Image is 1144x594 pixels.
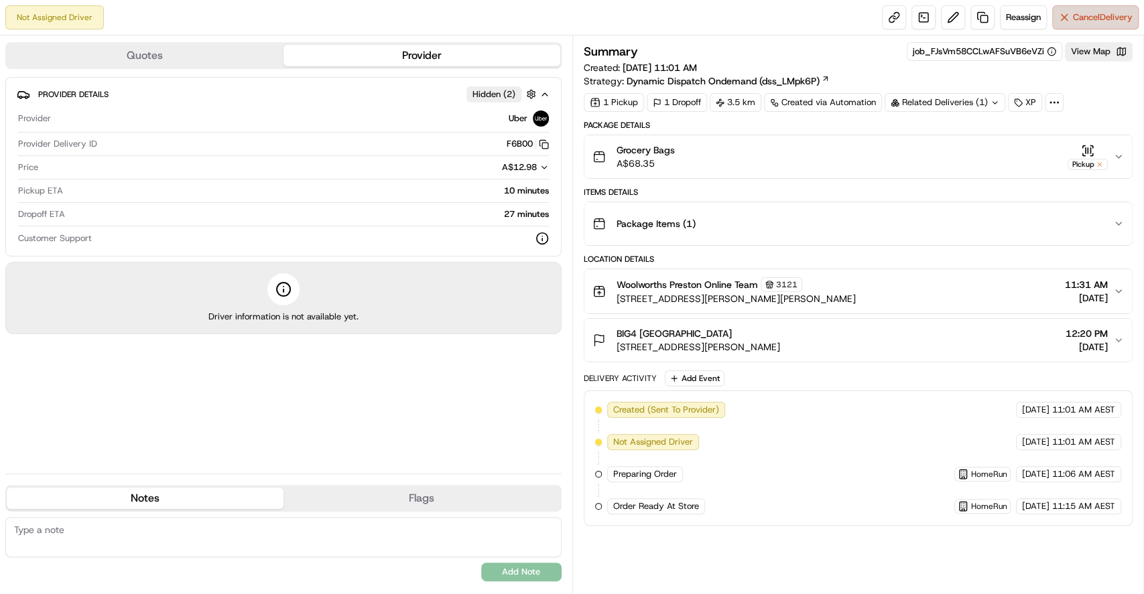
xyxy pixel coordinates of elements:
span: [STREET_ADDRESS][PERSON_NAME] [617,340,780,354]
span: BIG4 [GEOGRAPHIC_DATA] [617,327,732,340]
span: Price [18,161,38,173]
h3: Summary [584,46,638,58]
a: Created via Automation [764,93,882,112]
span: Uber [509,113,527,125]
span: [STREET_ADDRESS][PERSON_NAME][PERSON_NAME] [617,292,856,305]
span: Driver information is not available yet. [208,311,359,323]
div: Location Details [584,254,1133,265]
button: F6B00 [507,138,549,150]
div: Delivery Activity [584,373,657,384]
span: Package Items ( 1 ) [617,217,696,230]
span: Created (Sent To Provider) [613,404,719,416]
span: Reassign [1006,11,1041,23]
span: 11:01 AM AEST [1052,404,1115,416]
span: Woolworths Preston Online Team [617,278,758,291]
span: [DATE] [1022,404,1050,416]
span: [DATE] [1022,468,1050,480]
button: Flags [283,488,560,509]
button: Reassign [1000,5,1047,29]
img: uber-new-logo.jpeg [533,110,549,127]
button: Pickup [1068,144,1108,170]
button: BIG4 [GEOGRAPHIC_DATA][STREET_ADDRESS][PERSON_NAME]12:20 PM[DATE] [584,319,1133,362]
span: Dynamic Dispatch Ondemand (dss_LMpk6P) [627,74,820,88]
button: Hidden (2) [466,86,539,102]
span: [DATE] [1066,340,1108,354]
span: Customer Support [18,232,92,244]
span: 11:31 AM [1065,278,1108,291]
button: Notes [7,488,283,509]
span: A$68.35 [617,157,675,170]
span: [DATE] [1022,436,1050,448]
div: 10 minutes [68,185,549,197]
div: Package Details [584,120,1133,131]
span: Dropoff ETA [18,208,65,220]
button: Add Event [665,370,724,386]
span: 11:01 AM AEST [1052,436,1115,448]
div: Items Details [584,187,1133,198]
span: Pickup ETA [18,185,63,197]
span: Provider Details [38,89,109,100]
span: [DATE] [1022,500,1050,512]
span: 11:06 AM AEST [1052,468,1115,480]
span: Created: [584,61,697,74]
span: HomeRun [971,501,1007,512]
span: 11:15 AM AEST [1052,500,1115,512]
button: CancelDelivery [1052,5,1139,29]
span: Provider Delivery ID [18,138,97,150]
button: Woolworths Preston Online Team3121[STREET_ADDRESS][PERSON_NAME][PERSON_NAME]11:31 AM[DATE] [584,269,1133,313]
div: Related Deliveries (1) [885,93,1005,112]
span: 12:20 PM [1066,327,1108,340]
button: Grocery BagsA$68.35Pickup [584,135,1133,178]
span: A$12.98 [502,161,537,173]
div: Pickup [1068,159,1108,170]
span: Cancel Delivery [1073,11,1133,23]
button: A$12.98 [431,161,549,173]
span: Not Assigned Driver [613,436,693,448]
span: Order Ready At Store [613,500,699,512]
a: Dynamic Dispatch Ondemand (dss_LMpk6P) [627,74,830,88]
div: Strategy: [584,74,830,88]
span: HomeRun [971,469,1007,479]
button: job_FJsVm58CCLwAFSuVB6eVZi [913,46,1056,58]
span: Provider [18,113,51,125]
div: XP [1008,93,1042,112]
span: Grocery Bags [617,143,675,157]
button: Quotes [7,45,283,66]
div: 3.5 km [710,93,761,112]
div: 1 Dropoff [647,93,707,112]
span: Hidden ( 2 ) [472,88,515,100]
span: [DATE] [1065,291,1108,305]
button: Package Items (1) [584,202,1133,245]
button: Provider [283,45,560,66]
span: 3121 [776,279,798,290]
button: View Map [1065,42,1133,61]
span: [DATE] 11:01 AM [623,62,697,74]
div: 1 Pickup [584,93,644,112]
div: 27 minutes [70,208,549,220]
span: Preparing Order [613,468,677,480]
button: Provider DetailsHidden (2) [17,83,550,105]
